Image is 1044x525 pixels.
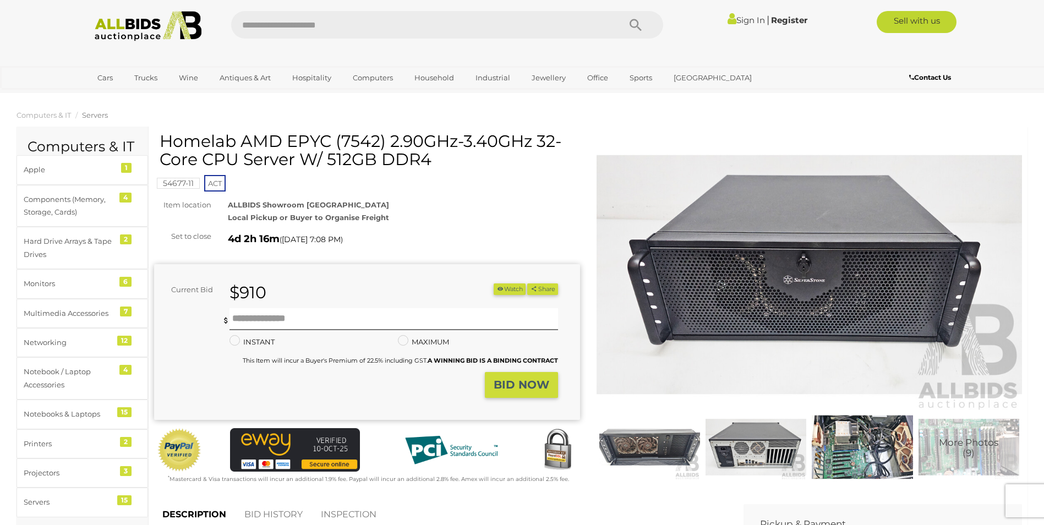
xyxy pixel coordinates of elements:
div: 15 [117,495,132,505]
b: Contact Us [909,73,951,81]
strong: BID NOW [494,378,549,391]
img: Homelab AMD EPYC (7542) 2.90GHz-3.40GHz 32-Core CPU Server W/ 512GB DDR4 [812,414,912,479]
button: BID NOW [485,372,558,398]
a: Sports [622,69,659,87]
a: Multimedia Accessories 7 [17,299,148,328]
div: Hard Drive Arrays & Tape Drives [24,235,114,261]
div: 15 [117,407,132,417]
li: Watch this item [494,283,526,295]
h2: Computers & IT [28,139,137,155]
a: Industrial [468,69,517,87]
div: Current Bid [154,283,221,296]
a: Computers [346,69,400,87]
button: Share [527,283,557,295]
h1: Homelab AMD EPYC (7542) 2.90GHz-3.40GHz 32-Core CPU Server W/ 512GB DDR4 [160,132,577,168]
a: Apple 1 [17,155,148,184]
small: Mastercard & Visa transactions will incur an additional 1.9% fee. Paypal will incur an additional... [168,475,569,483]
img: Homelab AMD EPYC (7542) 2.90GHz-3.40GHz 32-Core CPU Server W/ 512GB DDR4 [919,414,1019,479]
div: 4 [119,193,132,203]
strong: ALLBIDS Showroom [GEOGRAPHIC_DATA] [228,200,389,209]
a: Printers 2 [17,429,148,458]
div: Printers [24,437,114,450]
mark: 54677-11 [157,178,200,189]
div: 2 [120,437,132,447]
button: Search [608,11,663,39]
strong: Local Pickup or Buyer to Organise Freight [228,213,389,222]
img: Homelab AMD EPYC (7542) 2.90GHz-3.40GHz 32-Core CPU Server W/ 512GB DDR4 [706,414,806,479]
label: INSTANT [229,336,275,348]
a: Household [407,69,461,87]
a: Projectors 3 [17,458,148,488]
img: PCI DSS compliant [396,428,506,472]
a: Contact Us [909,72,954,84]
b: A WINNING BID IS A BINDING CONTRACT [428,357,558,364]
a: Sign In [728,15,765,25]
a: Register [771,15,807,25]
a: Hospitality [285,69,338,87]
span: ACT [204,175,226,192]
span: ( ) [280,235,343,244]
div: Item location [146,199,220,211]
div: Components (Memory, Storage, Cards) [24,193,114,219]
div: 12 [117,336,132,346]
img: Allbids.com.au [89,11,208,41]
button: Watch [494,283,526,295]
a: Trucks [127,69,165,87]
small: This Item will incur a Buyer's Premium of 22.5% including GST. [243,357,558,364]
a: Servers [82,111,108,119]
div: Networking [24,336,114,349]
a: More Photos(9) [919,414,1019,479]
strong: 4d 2h 16m [228,233,280,245]
img: eWAY Payment Gateway [230,428,360,472]
div: 7 [120,307,132,316]
div: Multimedia Accessories [24,307,114,320]
label: MAXIMUM [398,336,449,348]
div: 6 [119,277,132,287]
div: 3 [120,466,132,476]
strong: $910 [229,282,266,303]
img: Homelab AMD EPYC (7542) 2.90GHz-3.40GHz 32-Core CPU Server W/ 512GB DDR4 [597,138,1023,412]
div: Notebooks & Laptops [24,408,114,420]
img: Secured by Rapid SSL [535,428,580,472]
div: Notebook / Laptop Accessories [24,365,114,391]
div: Projectors [24,467,114,479]
a: Antiques & Art [212,69,278,87]
div: Servers [24,496,114,508]
div: Monitors [24,277,114,290]
a: Notebooks & Laptops 15 [17,400,148,429]
span: | [767,14,769,26]
a: Cars [90,69,120,87]
a: Computers & IT [17,111,71,119]
a: [GEOGRAPHIC_DATA] [666,69,759,87]
div: 1 [121,163,132,173]
a: 54677-11 [157,179,200,188]
img: Official PayPal Seal [157,428,202,472]
a: Monitors 6 [17,269,148,298]
a: Notebook / Laptop Accessories 4 [17,357,148,400]
a: Sell with us [877,11,956,33]
a: Networking 12 [17,328,148,357]
a: Hard Drive Arrays & Tape Drives 2 [17,227,148,269]
div: 2 [120,234,132,244]
a: Components (Memory, Storage, Cards) 4 [17,185,148,227]
a: Servers 15 [17,488,148,517]
a: Wine [172,69,205,87]
span: More Photos (9) [939,438,998,458]
a: Jewellery [524,69,573,87]
a: Office [580,69,615,87]
div: Set to close [146,230,220,243]
img: Homelab AMD EPYC (7542) 2.90GHz-3.40GHz 32-Core CPU Server W/ 512GB DDR4 [599,414,700,479]
div: 4 [119,365,132,375]
span: [DATE] 7:08 PM [282,234,341,244]
div: Apple [24,163,114,176]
